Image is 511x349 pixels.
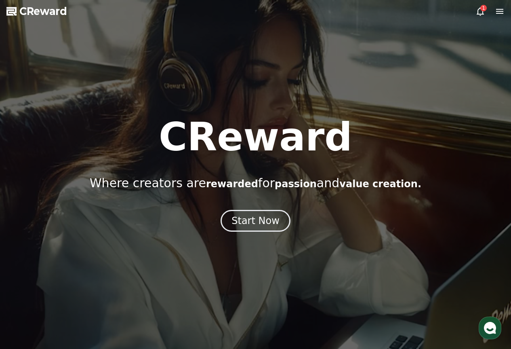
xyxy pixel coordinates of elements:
p: Where creators are for and [90,176,421,190]
span: value creation. [339,178,421,190]
h1: CReward [159,118,352,157]
span: passion [275,178,317,190]
div: Start Now [231,214,280,227]
button: Start Now [221,210,290,232]
div: 1 [480,5,487,11]
span: rewarded [206,178,258,190]
a: Start Now [221,218,290,226]
a: CReward [6,5,67,18]
span: CReward [19,5,67,18]
a: 1 [475,6,485,16]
